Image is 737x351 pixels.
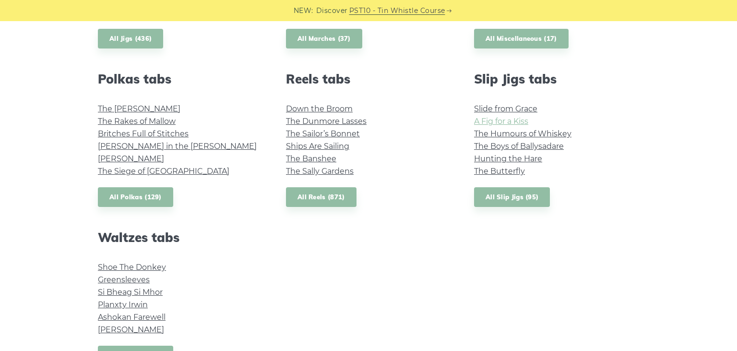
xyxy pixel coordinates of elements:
[286,129,360,138] a: The Sailor’s Bonnet
[286,104,353,113] a: Down the Broom
[474,29,569,48] a: All Miscellaneous (17)
[286,167,354,176] a: The Sally Gardens
[98,263,166,272] a: Shoe The Donkey
[98,288,163,297] a: Si­ Bheag Si­ Mhor
[349,5,445,16] a: PST10 - Tin Whistle Course
[286,72,451,86] h2: Reels tabs
[98,167,229,176] a: The Siege of [GEOGRAPHIC_DATA]
[286,29,362,48] a: All Marches (37)
[98,142,257,151] a: [PERSON_NAME] in the [PERSON_NAME]
[98,129,189,138] a: Britches Full of Stitches
[474,104,537,113] a: Slide from Grace
[98,187,173,207] a: All Polkas (129)
[286,187,357,207] a: All Reels (871)
[98,230,263,245] h2: Waltzes tabs
[98,300,148,309] a: Planxty Irwin
[98,104,180,113] a: The [PERSON_NAME]
[316,5,348,16] span: Discover
[474,129,571,138] a: The Humours of Whiskey
[474,187,550,207] a: All Slip Jigs (95)
[286,154,336,163] a: The Banshee
[98,154,164,163] a: [PERSON_NAME]
[474,142,564,151] a: The Boys of Ballysadare
[474,154,542,163] a: Hunting the Hare
[98,313,166,322] a: Ashokan Farewell
[286,142,349,151] a: Ships Are Sailing
[286,117,367,126] a: The Dunmore Lasses
[98,72,263,86] h2: Polkas tabs
[474,72,639,86] h2: Slip Jigs tabs
[98,275,150,284] a: Greensleeves
[474,167,525,176] a: The Butterfly
[98,29,163,48] a: All Jigs (436)
[294,5,313,16] span: NEW:
[98,117,176,126] a: The Rakes of Mallow
[98,325,164,334] a: [PERSON_NAME]
[474,117,528,126] a: A Fig for a Kiss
